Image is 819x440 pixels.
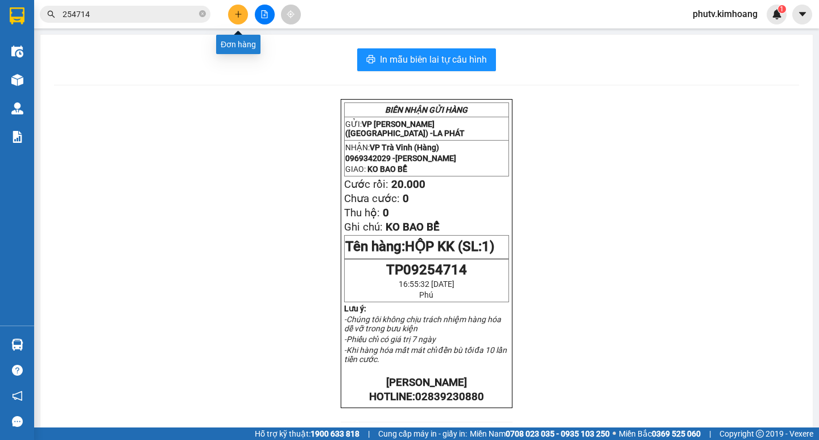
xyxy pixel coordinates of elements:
[311,429,359,438] strong: 1900 633 818
[383,207,389,219] span: 0
[367,165,407,174] span: KO BAO BỂ
[386,262,467,278] span: TP09254714
[780,5,784,13] span: 1
[11,102,23,114] img: warehouse-icon
[260,10,268,18] span: file-add
[11,46,23,57] img: warehouse-icon
[482,238,494,254] span: 1)
[369,390,484,403] strong: HOTLINE:
[797,9,808,19] span: caret-down
[399,279,454,289] span: 16:55:32 [DATE]
[433,129,465,138] span: LA PHÁT
[12,416,23,427] span: message
[345,143,508,152] p: NHẬN:
[792,5,812,24] button: caret-down
[344,346,507,364] em: -Khi hàng hóa mất mát chỉ đền bù tối đa 10 lần tiền cước.
[386,376,467,389] strong: [PERSON_NAME]
[403,192,409,205] span: 0
[12,365,23,376] span: question-circle
[613,431,616,436] span: ⚪️
[11,131,23,143] img: solution-icon
[344,192,400,205] span: Chưa cước:
[778,5,786,13] sup: 1
[344,221,383,233] span: Ghi chú:
[344,304,366,313] strong: Lưu ý:
[344,207,380,219] span: Thu hộ:
[11,339,23,351] img: warehouse-icon
[47,10,55,18] span: search
[395,154,456,163] span: [PERSON_NAME]
[345,120,465,138] span: VP [PERSON_NAME] ([GEOGRAPHIC_DATA]) -
[506,429,610,438] strong: 0708 023 035 - 0935 103 250
[10,7,24,24] img: logo-vxr
[199,9,206,20] span: close-circle
[255,5,275,24] button: file-add
[344,315,501,333] em: -Chúng tôi không chịu trách nhiệm hàng hóa dễ vỡ trong bưu kiện
[385,105,468,114] strong: BIÊN NHẬN GỬI HÀNG
[281,5,301,24] button: aim
[470,427,610,440] span: Miền Nam
[652,429,701,438] strong: 0369 525 060
[357,48,496,71] button: printerIn mẫu biên lai tự cấu hình
[386,221,440,233] span: KO BAO BỂ
[380,52,487,67] span: In mẫu biên lai tự cấu hình
[199,10,206,17] span: close-circle
[345,165,407,174] span: GIAO:
[63,8,197,20] input: Tìm tên, số ĐT hoặc mã đơn
[756,430,764,438] span: copyright
[415,390,484,403] span: 02839230880
[619,427,701,440] span: Miền Bắc
[12,390,23,401] span: notification
[11,74,23,86] img: warehouse-icon
[378,427,467,440] span: Cung cấp máy in - giấy in:
[419,290,433,299] span: Phú
[709,427,711,440] span: |
[287,10,295,18] span: aim
[684,7,767,21] span: phutv.kimhoang
[405,238,494,254] span: HỘP KK (SL:
[234,10,242,18] span: plus
[391,178,425,191] span: 20.000
[345,238,494,254] span: Tên hàng:
[344,335,436,344] em: -Phiếu chỉ có giá trị 7 ngày
[772,9,782,19] img: icon-new-feature
[345,120,508,138] p: GỬI:
[345,154,456,163] span: 0969342029 -
[368,427,370,440] span: |
[255,427,359,440] span: Hỗ trợ kỹ thuật:
[344,178,388,191] span: Cước rồi:
[228,5,248,24] button: plus
[370,143,439,152] span: VP Trà Vinh (Hàng)
[366,55,375,65] span: printer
